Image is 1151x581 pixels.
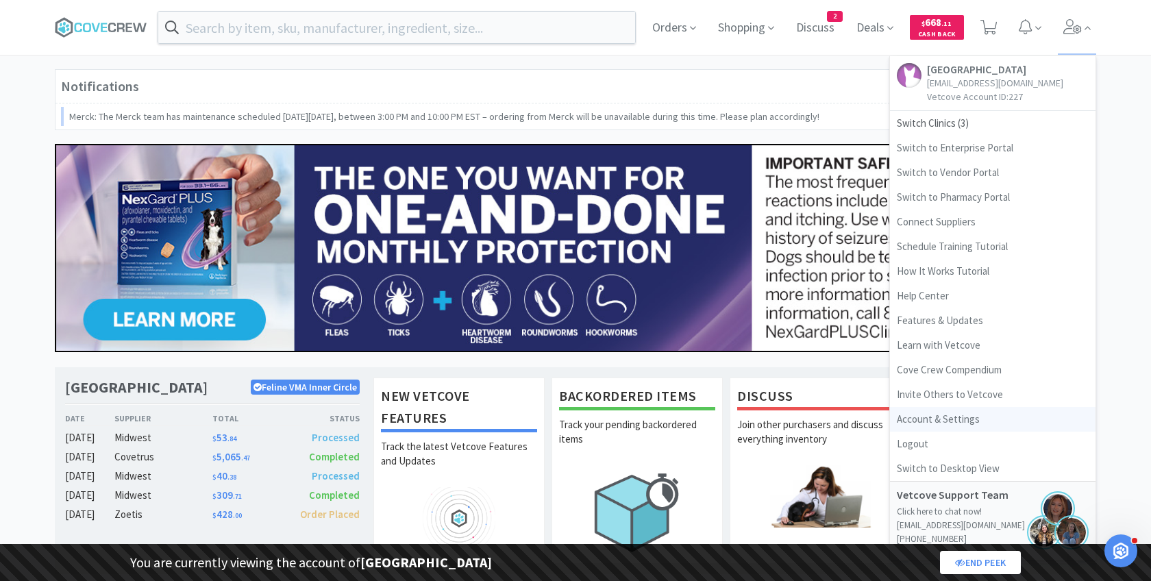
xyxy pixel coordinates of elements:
div: Zoetis [114,506,212,523]
a: Switch to Vendor Portal [890,160,1096,185]
span: $ [212,492,216,501]
a: [DATE]Covetrus$5,065.47Completed [65,449,360,465]
span: 5,065 [212,450,250,463]
div: Date [65,412,114,425]
a: End Peek [940,551,1021,574]
p: Feline VMA Inner Circle [251,380,360,395]
span: 53 [212,431,236,444]
span: Switch Clinics ( 3 ) [890,111,1096,136]
span: Completed [309,489,360,502]
span: $ [212,511,216,520]
a: Learn with Vetcove [890,333,1096,358]
span: 668 [921,16,952,29]
a: [DATE]Midwest$309.71Completed [65,487,360,504]
a: $668.11Cash Back [910,9,964,46]
a: Click here to chat now! [897,506,982,517]
a: DiscussJoin other purchasers and discuss everything inventory [730,378,901,564]
a: Switch to Enterprise Portal [890,136,1096,160]
a: [DATE]Midwest$40.38Processed [65,468,360,484]
a: Connect Suppliers [890,210,1096,234]
span: Processed [312,469,360,482]
img: jules.png [1041,491,1075,526]
img: 24562ba5414042f391a945fa418716b7_350.jpg [55,144,1096,352]
span: $ [212,473,216,482]
span: . 11 [941,19,952,28]
span: . 38 [227,473,236,482]
a: [DATE]Zoetis$428.00Order Placed [65,506,360,523]
p: Merck: The Merck team has maintenance scheduled [DATE][DATE], between 3:00 PM and 10:00 PM EST – ... [69,109,819,124]
span: 40 [212,469,236,482]
h5: [GEOGRAPHIC_DATA] [927,63,1063,76]
img: hero_feature_roadmap.png [381,487,537,549]
img: hero_backorders.png [559,465,715,559]
p: Join other purchasers and discuss everything inventory [737,417,893,465]
a: Schedule Training Tutorial [890,234,1096,259]
div: Midwest [114,468,212,484]
span: 428 [212,508,242,521]
span: Order Placed [300,508,360,521]
p: Track your pending backordered items [559,417,715,465]
span: . 84 [227,434,236,443]
a: Switch to Desktop View [890,456,1096,481]
div: Covetrus [114,449,212,465]
div: Midwest [114,430,212,446]
h1: Backordered Items [559,385,715,410]
a: Switch to Pharmacy Portal [890,185,1096,210]
strong: [GEOGRAPHIC_DATA] [360,554,492,571]
div: [DATE] [65,506,114,523]
div: [DATE] [65,468,114,484]
p: [PHONE_NUMBER] [897,532,1089,546]
span: 2 [828,12,842,21]
p: Track the latest Vetcove Features and Updates [381,439,537,487]
span: . 71 [233,492,242,501]
div: [DATE] [65,487,114,504]
img: hero_discuss.png [737,465,893,528]
a: Help Center [890,284,1096,308]
div: Midwest [114,487,212,504]
a: New Vetcove FeaturesTrack the latest Vetcove Features and Updates [373,378,545,564]
a: [GEOGRAPHIC_DATA][EMAIL_ADDRESS][DOMAIN_NAME]Vetcove Account ID:227 [890,56,1096,111]
span: 309 [212,489,242,502]
h5: Vetcove Support Team [897,489,1034,502]
h1: Discuss [737,385,893,410]
a: How It Works Tutorial [890,259,1096,284]
iframe: Intercom live chat [1104,534,1137,567]
p: [EMAIL_ADDRESS][DOMAIN_NAME] [897,519,1089,532]
p: You are currently viewing the account of [130,552,492,573]
a: [DATE]Midwest$53.84Processed [65,430,360,446]
a: Invite Others to Vetcove [890,382,1096,407]
div: [DATE] [65,430,114,446]
span: . 47 [241,454,250,462]
span: Cash Back [918,31,956,40]
span: . 00 [233,511,242,520]
div: Supplier [114,412,212,425]
p: [EMAIL_ADDRESS][DOMAIN_NAME] [927,76,1063,90]
span: $ [921,19,925,28]
a: Logout [890,432,1096,456]
h1: New Vetcove Features [381,385,537,432]
div: [DATE] [65,449,114,465]
img: hannah.png [1027,515,1061,549]
span: Completed [309,450,360,463]
span: $ [212,454,216,462]
span: Processed [312,431,360,444]
span: $ [212,434,216,443]
a: Backordered ItemsTrack your pending backordered items [552,378,723,564]
a: Features & Updates [890,308,1096,333]
a: Discuss2 [791,22,840,34]
a: Cove Crew Compendium [890,358,1096,382]
img: ksen.png [1054,515,1089,549]
h3: Notifications [61,75,139,97]
h1: [GEOGRAPHIC_DATA] [65,378,208,397]
input: Search by item, sku, manufacturer, ingredient, size... [158,12,635,43]
div: Status [286,412,360,425]
div: Total [212,412,286,425]
p: Vetcove Account ID: 227 [927,90,1063,103]
a: Account & Settings [890,407,1096,432]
